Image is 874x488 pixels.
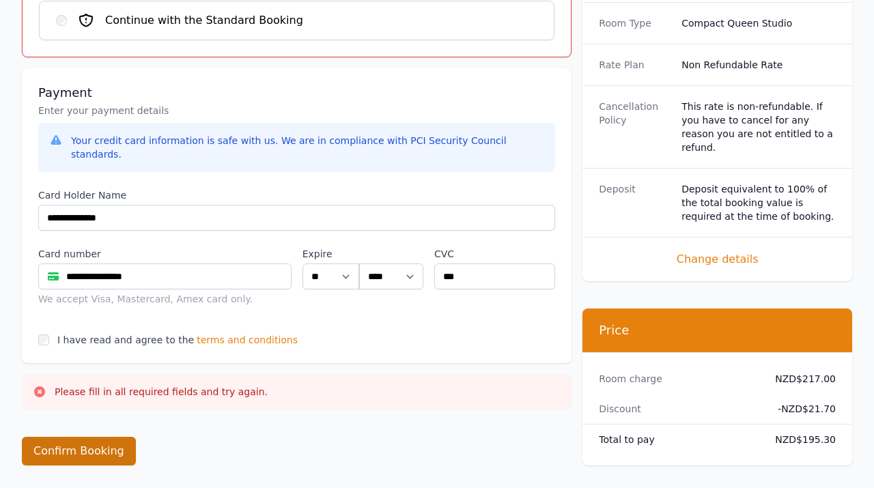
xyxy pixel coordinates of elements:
[599,372,753,386] dt: Room charge
[599,100,671,154] dt: Cancellation Policy
[434,247,555,261] label: CVC
[599,16,671,30] dt: Room Type
[764,433,836,446] dd: NZD$195.30
[764,402,836,416] dd: - NZD$21.70
[38,85,555,101] h3: Payment
[599,433,753,446] dt: Total to pay
[359,247,423,261] label: .
[764,372,836,386] dd: NZD$217.00
[681,16,836,30] dd: Compact Queen Studio
[681,100,836,154] div: This rate is non-refundable. If you have to cancel for any reason you are not entitled to a refund.
[105,12,303,29] span: Continue with the Standard Booking
[681,58,836,72] dd: Non Refundable Rate
[38,104,555,117] p: Enter your payment details
[22,437,136,465] button: Confirm Booking
[599,402,753,416] dt: Discount
[197,333,298,347] span: terms and conditions
[38,188,555,202] label: Card Holder Name
[38,247,292,261] label: Card number
[302,247,359,261] label: Expire
[599,322,836,339] h3: Price
[55,385,268,399] p: Please fill in all required fields and try again.
[599,58,671,72] dt: Rate Plan
[599,182,671,223] dt: Deposit
[599,251,836,268] span: Change details
[38,292,292,306] div: We accept Visa, Mastercard, Amex card only.
[71,134,544,161] div: Your credit card information is safe with us. We are in compliance with PCI Security Council stan...
[681,182,836,223] dd: Deposit equivalent to 100% of the total booking value is required at the time of booking.
[57,334,194,345] label: I have read and agree to the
